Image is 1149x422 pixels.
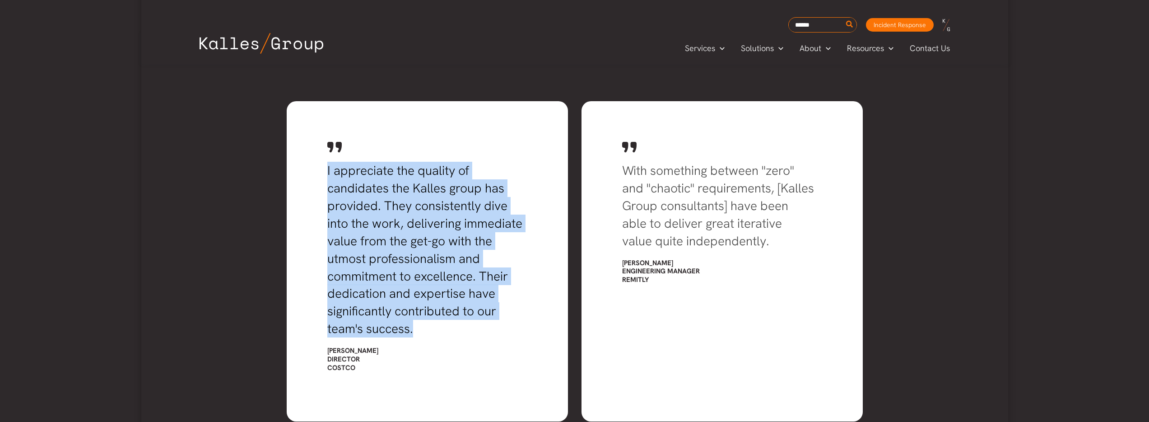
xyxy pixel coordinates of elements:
[791,42,839,55] a: AboutMenu Toggle
[741,42,774,55] span: Solutions
[821,42,831,55] span: Menu Toggle
[839,42,902,55] a: ResourcesMenu Toggle
[844,18,856,32] button: Search
[902,42,959,55] a: Contact Us
[910,42,950,55] span: Contact Us
[774,42,783,55] span: Menu Toggle
[715,42,725,55] span: Menu Toggle
[800,42,821,55] span: About
[884,42,893,55] span: Menu Toggle
[677,41,958,56] nav: Primary Site Navigation
[733,42,791,55] a: SolutionsMenu Toggle
[327,162,522,337] span: I appreciate the quality of candidates the Kalles group has provided. They consistently dive into...
[327,347,527,372] h6: [PERSON_NAME] Director Costco
[622,259,822,284] h6: [PERSON_NAME] Engineering Manager Remitly
[677,42,733,55] a: ServicesMenu Toggle
[685,42,715,55] span: Services
[866,18,934,32] a: Incident Response
[622,162,814,249] span: With something between "zero" and "chaotic" requirements, [Kalles Group consultants] have been ab...
[200,33,323,54] img: Kalles Group
[622,142,637,153] img: testimonial-quote
[327,142,342,153] img: testimonial-quote
[847,42,884,55] span: Resources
